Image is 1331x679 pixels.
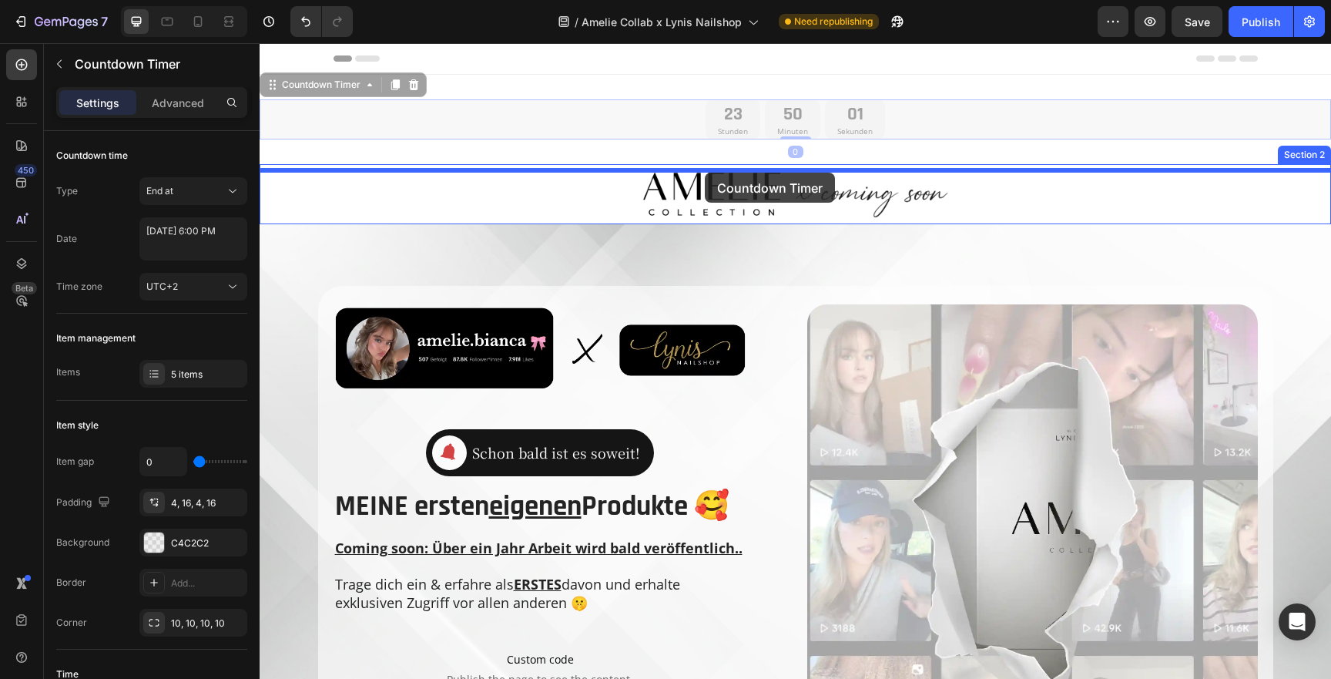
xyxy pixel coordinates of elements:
span: / [575,14,578,30]
iframe: Design area [260,43,1331,679]
span: Amelie Collab x Lynis Nailshop [582,14,742,30]
span: UTC+2 [146,281,178,292]
div: 10, 10, 10, 10 [171,617,243,630]
span: Need republishing [794,15,873,29]
span: End at [146,185,173,197]
button: Publish [1229,6,1293,37]
span: Save [1185,15,1210,29]
div: Item management [56,331,136,345]
button: End at [139,177,247,205]
div: Open Intercom Messenger [1279,603,1316,640]
button: UTC+2 [139,273,247,301]
div: Date [56,232,77,246]
div: Publish [1242,14,1280,30]
button: 7 [6,6,115,37]
p: Settings [76,95,119,111]
div: 5 items [171,368,243,382]
div: Border [56,576,86,590]
input: Auto [140,448,186,476]
div: Beta [12,282,37,294]
div: Add... [171,576,243,590]
div: Item style [56,418,99,432]
button: Save [1172,6,1222,37]
div: Item gap [56,455,94,469]
div: Background [56,536,109,550]
div: 4, 16, 4, 16 [171,496,243,510]
p: 7 [101,12,108,31]
div: Padding [56,492,113,513]
div: Items [56,365,80,379]
p: Countdown Timer [75,55,241,73]
div: Type [56,184,78,198]
div: 450 [15,164,37,176]
div: Time zone [56,280,102,294]
div: Undo/Redo [290,6,353,37]
p: Advanced [152,95,204,111]
div: Corner [56,616,87,630]
div: C4C2C2 [171,536,243,550]
div: Countdown time [56,149,128,163]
